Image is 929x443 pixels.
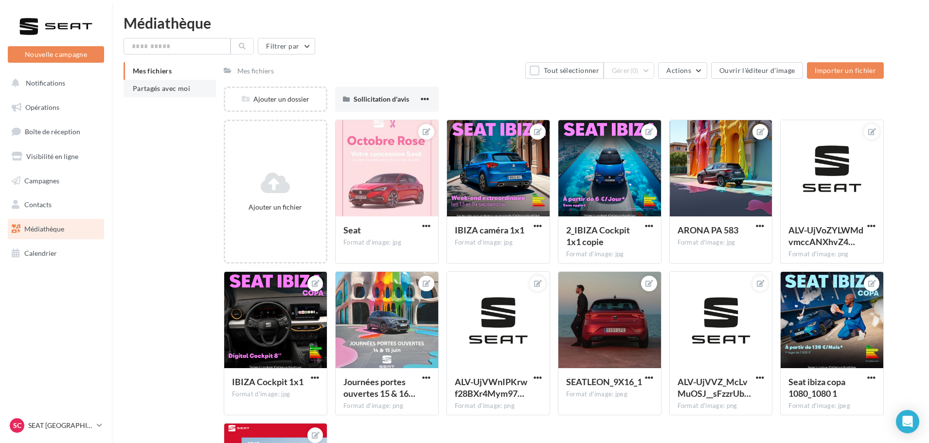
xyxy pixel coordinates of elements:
span: IBIZA caméra 1x1 [455,225,524,235]
div: Open Intercom Messenger [896,410,919,433]
span: Médiathèque [24,225,64,233]
p: SEAT [GEOGRAPHIC_DATA] [28,421,93,430]
a: Campagnes [6,171,106,191]
button: Filtrer par [258,38,315,54]
span: Actions [666,66,691,74]
button: Tout sélectionner [525,62,603,79]
span: Notifications [26,79,65,87]
span: SC [13,421,21,430]
button: Gérer(0) [604,62,655,79]
a: Boîte de réception [6,121,106,142]
span: ARONA PA 583 [678,225,738,235]
a: Médiathèque [6,219,106,239]
div: Format d'image: png [455,402,542,410]
span: Mes fichiers [133,67,172,75]
div: Mes fichiers [237,66,274,76]
div: Format d'image: jpeg [788,402,875,410]
span: Sollicitation d'avis [354,95,409,103]
span: Journées portes ouvertes 15 & 16 mars (3) [343,376,415,399]
div: Médiathèque [124,16,917,30]
div: Format d'image: jpg [343,238,430,247]
div: Format d'image: jpg [455,238,542,247]
div: Format d'image: png [343,402,430,410]
button: Importer un fichier [807,62,884,79]
span: SEATLEON_9X16_1 [566,376,642,387]
span: IBIZA Cockpit 1x1 [232,376,304,387]
span: ALV-UjVoZYLWMdvmccANXhvZ48q2GczzRylaitZJM0B3h61fp7PUDPzE [788,225,863,247]
div: Format d'image: png [678,402,765,410]
span: Seat [343,225,361,235]
a: Calendrier [6,243,106,264]
span: Importer un fichier [815,66,876,74]
a: Opérations [6,97,106,118]
span: 2_IBIZA Cockpit 1x1 copie [566,225,630,247]
span: (0) [630,67,639,74]
span: ALV-UjVVZ_McLvMuOSJ__sFzzrUbnNfLwpGArbvW2V1QZBtdwaaWSBtA [678,376,751,399]
div: Ajouter un fichier [229,202,322,212]
span: Contacts [24,200,52,209]
a: Visibilité en ligne [6,146,106,167]
span: Opérations [25,103,59,111]
div: Format d'image: png [788,250,875,259]
div: Ajouter un dossier [225,94,326,104]
button: Nouvelle campagne [8,46,104,63]
button: Ouvrir l'éditeur d'image [711,62,803,79]
span: Seat ibiza copa 1080_1080 1 [788,376,845,399]
span: ALV-UjVWnIPKrwf28BXr4Mym977KUolFJB8q7thXvuaT174jgknXN6Y8 [455,376,527,399]
div: Format d'image: jpeg [566,390,653,399]
span: Visibilité en ligne [26,152,78,160]
a: SC SEAT [GEOGRAPHIC_DATA] [8,416,104,435]
a: Contacts [6,195,106,215]
span: Campagnes [24,176,59,184]
button: Notifications [6,73,102,93]
span: Boîte de réception [25,127,80,136]
div: Format d'image: jpg [232,390,319,399]
div: Format d'image: jpg [678,238,765,247]
div: Format d'image: jpg [566,250,653,259]
span: Calendrier [24,249,57,257]
span: Partagés avec moi [133,84,190,92]
button: Actions [658,62,707,79]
